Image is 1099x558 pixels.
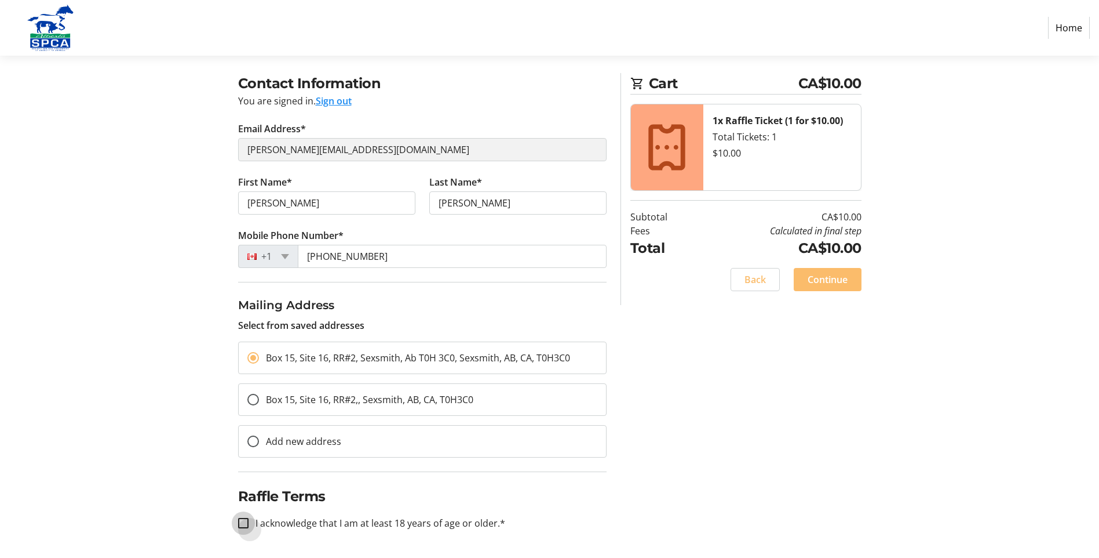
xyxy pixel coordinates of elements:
[649,73,798,94] span: Cart
[429,175,482,189] label: Last Name*
[794,268,861,291] button: Continue
[238,229,344,242] label: Mobile Phone Number*
[697,210,861,224] td: CA$10.00
[316,94,352,108] button: Sign out
[266,393,473,406] span: Box 15, Site 16, RR#2,, Sexsmith, AB, CA, T0H3C0
[630,238,697,259] td: Total
[744,273,766,287] span: Back
[249,516,505,530] label: I acknowledge that I am at least 18 years of age or older.*
[798,73,861,94] span: CA$10.00
[238,486,607,507] h2: Raffle Terms
[697,224,861,238] td: Calculated in final step
[713,146,852,160] div: $10.00
[266,352,570,364] span: Box 15, Site 16, RR#2, Sexsmith, Ab T0H 3C0, Sexsmith, AB, CA, T0H3C0
[713,114,843,127] strong: 1x Raffle Ticket (1 for $10.00)
[238,94,607,108] div: You are signed in.
[298,245,607,268] input: (506) 234-5678
[731,268,780,291] button: Back
[697,238,861,259] td: CA$10.00
[238,175,292,189] label: First Name*
[9,5,92,51] img: Alberta SPCA's Logo
[1048,17,1090,39] a: Home
[259,434,341,448] label: Add new address
[630,210,697,224] td: Subtotal
[713,130,852,144] div: Total Tickets: 1
[808,273,848,287] span: Continue
[630,224,697,238] td: Fees
[238,296,607,332] div: Select from saved addresses
[238,296,607,314] h3: Mailing Address
[238,122,306,136] label: Email Address*
[238,73,607,94] h2: Contact Information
